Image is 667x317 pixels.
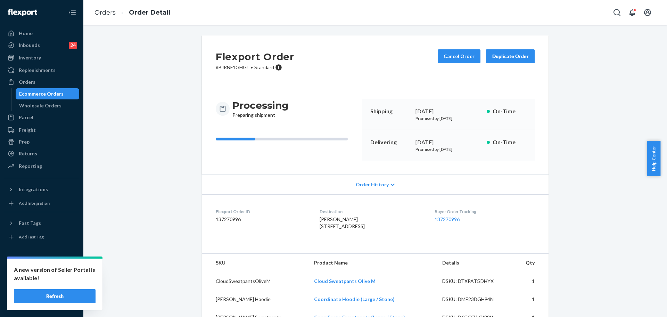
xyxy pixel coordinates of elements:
dt: Buyer Order Tracking [435,209,535,214]
a: Cloud Sweatpants Olive M [314,278,376,284]
a: Returns [4,148,79,159]
button: Close Navigation [65,6,79,19]
a: Freight [4,124,79,136]
div: Fast Tags [19,220,41,227]
button: Open Search Box [610,6,624,19]
div: [DATE] [415,138,481,146]
p: Delivering [370,138,410,146]
th: Details [437,254,513,272]
div: 24 [69,42,77,49]
a: Prep [4,136,79,147]
div: [DATE] [415,107,481,115]
h3: Processing [232,99,289,112]
dt: Flexport Order ID [216,209,308,214]
div: Inbounds [19,42,40,49]
td: 1 [513,290,549,308]
div: Returns [19,150,37,157]
button: Cancel Order [438,49,480,63]
div: Orders [19,79,35,86]
a: Orders [4,76,79,88]
a: Talk to Support [4,274,79,285]
dt: Destination [320,209,423,214]
span: • [250,64,253,70]
a: Help Center [4,286,79,297]
a: Reporting [4,161,79,172]
div: Freight [19,127,36,133]
p: Promised by [DATE] [415,115,481,121]
button: Duplicate Order [486,49,535,63]
a: 137270996 [435,216,460,222]
td: 1 [513,272,549,291]
p: Promised by [DATE] [415,146,481,152]
p: # BJRNF1GHGL [216,64,294,71]
div: Duplicate Order [492,53,529,60]
a: Replenishments [4,65,79,76]
a: Coordinate Hoodie (Large / Stone) [314,296,395,302]
div: Integrations [19,186,48,193]
span: [PERSON_NAME] [STREET_ADDRESS] [320,216,365,229]
a: Ecommerce Orders [16,88,80,99]
p: A new version of Seller Portal is available! [14,266,96,282]
th: Product Name [308,254,437,272]
a: Orders [94,9,116,16]
button: Open notifications [625,6,639,19]
a: Add Integration [4,198,79,209]
dd: 137270996 [216,216,308,223]
p: Shipping [370,107,410,115]
img: Flexport logo [8,9,37,16]
a: Inventory [4,52,79,63]
button: Open account menu [641,6,654,19]
span: Standard [254,64,274,70]
div: Replenishments [19,67,56,74]
div: Preparing shipment [232,99,289,119]
a: Home [4,28,79,39]
td: [PERSON_NAME] Hoodie [202,290,308,308]
ol: breadcrumbs [89,2,176,23]
div: Wholesale Orders [19,102,61,109]
th: SKU [202,254,308,272]
button: Fast Tags [4,218,79,229]
p: On-Time [493,107,526,115]
a: Add Fast Tag [4,231,79,243]
div: Reporting [19,163,42,170]
span: Order History [356,181,389,188]
td: CloudSweatpantsOliveM [202,272,308,291]
button: Help Center [647,141,660,176]
div: Add Integration [19,200,50,206]
button: Refresh [14,289,96,303]
div: DSKU: DME23DGH94N [442,296,508,303]
div: Parcel [19,114,33,121]
a: Wholesale Orders [16,100,80,111]
a: Settings [4,262,79,273]
div: Inventory [19,54,41,61]
div: Home [19,30,33,37]
div: Ecommerce Orders [19,90,64,97]
h2: Flexport Order [216,49,294,64]
div: Add Fast Tag [19,234,44,240]
p: On-Time [493,138,526,146]
button: Integrations [4,184,79,195]
th: Qty [513,254,549,272]
button: Give Feedback [4,298,79,309]
div: DSKU: DTXPATGDHYX [442,278,508,285]
a: Inbounds24 [4,40,79,51]
a: Parcel [4,112,79,123]
div: Prep [19,138,30,145]
a: Order Detail [129,9,170,16]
